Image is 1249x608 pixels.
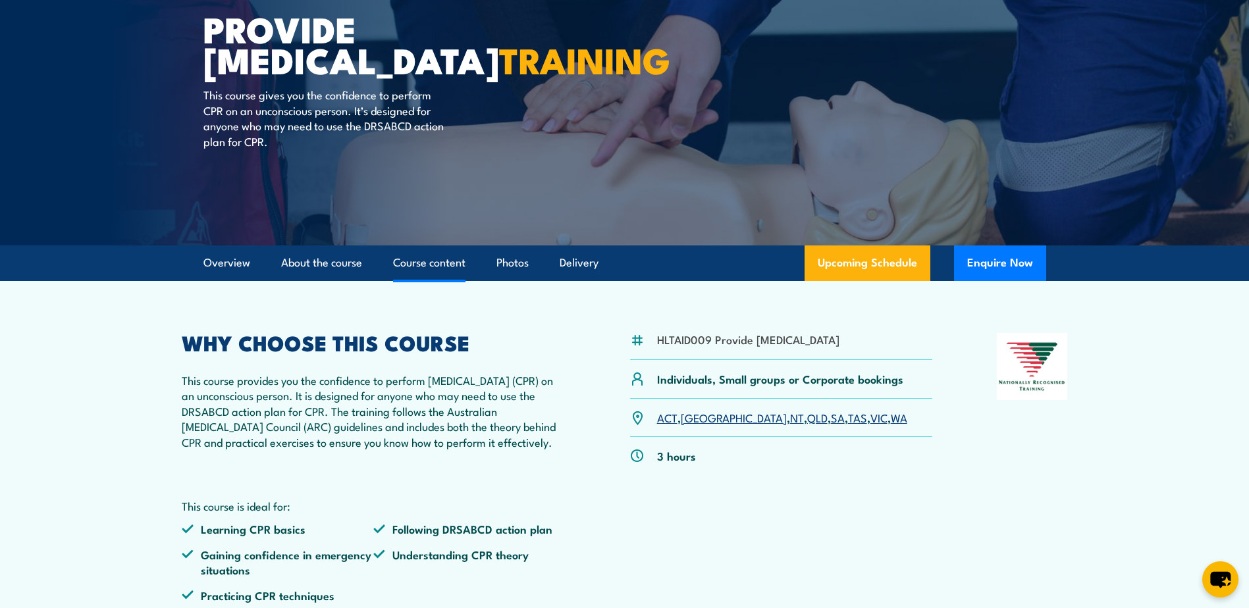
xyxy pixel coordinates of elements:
[848,409,867,425] a: TAS
[393,245,465,280] a: Course content
[681,409,787,425] a: [GEOGRAPHIC_DATA]
[182,498,566,513] p: This course is ideal for:
[499,32,670,86] strong: TRAINING
[657,409,678,425] a: ACT
[203,245,250,280] a: Overview
[657,371,903,386] p: Individuals, Small groups or Corporate bookings
[373,547,566,578] li: Understanding CPR theory
[182,588,374,603] li: Practicing CPR techniques
[182,521,374,536] li: Learning CPR basics
[182,333,566,351] h2: WHY CHOOSE THIS COURSE
[790,409,804,425] a: NT
[281,245,362,280] a: About the course
[954,245,1046,281] button: Enquire Now
[891,409,907,425] a: WA
[870,409,888,425] a: VIC
[203,87,444,149] p: This course gives you the confidence to perform CPR on an unconscious person. It’s designed for a...
[496,245,529,280] a: Photos
[560,245,598,280] a: Delivery
[807,409,828,425] a: QLD
[831,409,845,425] a: SA
[805,245,930,281] a: Upcoming Schedule
[657,332,839,347] li: HLTAID009 Provide [MEDICAL_DATA]
[203,13,529,74] h1: Provide [MEDICAL_DATA]
[997,333,1068,400] img: Nationally Recognised Training logo.
[182,372,566,449] p: This course provides you the confidence to perform [MEDICAL_DATA] (CPR) on an unconscious person....
[373,521,566,536] li: Following DRSABCD action plan
[657,448,696,463] p: 3 hours
[182,547,374,578] li: Gaining confidence in emergency situations
[1202,561,1238,597] button: chat-button
[657,410,907,425] p: , , , , , , ,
